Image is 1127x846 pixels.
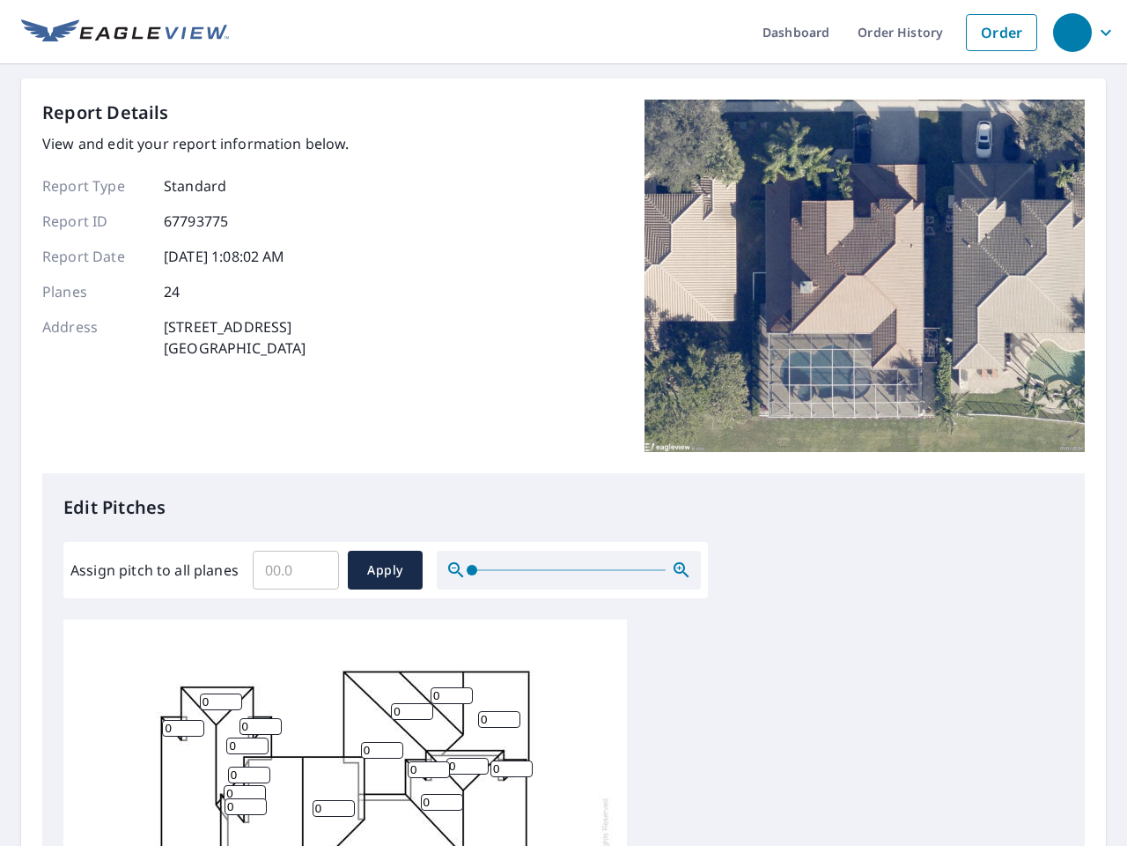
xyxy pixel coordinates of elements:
img: Top image [645,100,1085,452]
p: Address [42,316,148,359]
button: Apply [348,551,423,590]
a: Order [966,14,1037,51]
p: 24 [164,281,180,302]
p: Report Details [42,100,169,126]
p: [DATE] 1:08:02 AM [164,246,285,267]
input: 00.0 [253,545,339,595]
p: View and edit your report information below. [42,133,350,154]
label: Assign pitch to all planes [70,560,239,581]
p: Standard [164,175,226,197]
img: EV Logo [21,19,229,46]
p: 67793775 [164,211,228,232]
p: Report Type [42,175,148,197]
p: Report ID [42,211,148,232]
p: Planes [42,281,148,302]
p: Report Date [42,246,148,267]
p: Edit Pitches [63,494,1064,521]
p: [STREET_ADDRESS] [GEOGRAPHIC_DATA] [164,316,306,359]
span: Apply [362,560,409,582]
